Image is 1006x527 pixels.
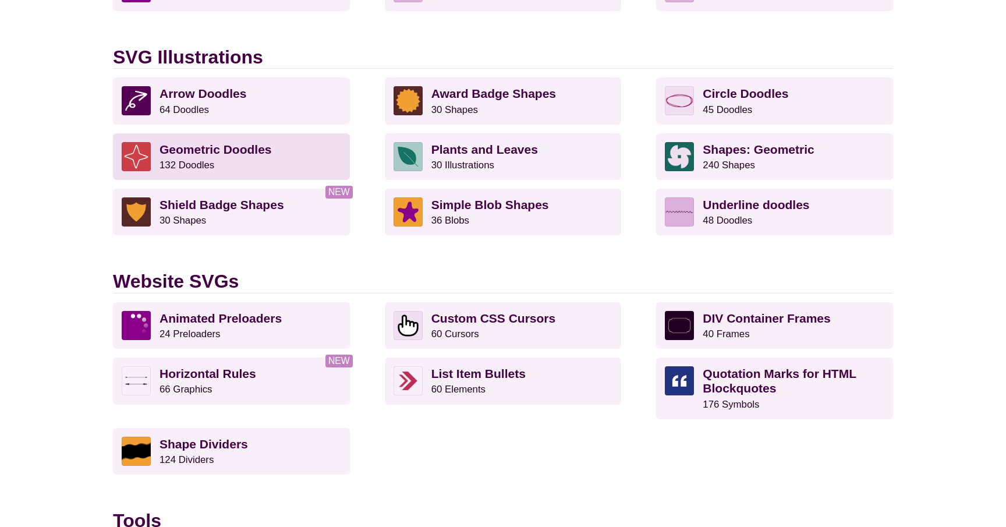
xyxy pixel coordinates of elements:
[431,87,556,100] strong: Award Badge Shapes
[703,143,814,156] strong: Shapes: Geometric
[431,384,486,395] small: 60 Elements
[431,367,526,380] strong: List Item Bullets
[665,197,694,227] img: hand-drawn underline waves
[160,367,256,380] strong: Horizontal Rules
[160,384,212,395] small: 66 Graphics
[431,328,479,339] small: 60 Cursors
[656,358,893,419] a: Quotation Marks for HTML Blockquotes176 Symbols
[122,197,151,227] img: Shield Badge Shape
[160,143,272,156] strong: Geometric Doodles
[703,104,752,115] small: 45 Doodles
[665,311,694,340] img: fancy vintage frame
[656,133,893,180] a: Shapes: Geometric240 Shapes
[703,160,755,171] small: 240 Shapes
[160,160,214,171] small: 132 Doodles
[160,215,206,226] small: 30 Shapes
[385,302,622,349] a: Custom CSS Cursors60 Cursors
[656,189,893,235] a: Underline doodles48 Doodles
[160,312,282,325] strong: Animated Preloaders
[113,77,350,124] a: Arrow Doodles64 Doodles
[113,428,350,475] a: Shape Dividers124 Dividers
[113,46,893,69] h2: SVG Illustrations
[160,328,220,339] small: 24 Preloaders
[122,311,151,340] img: spinning loading animation fading dots in circle
[431,104,478,115] small: 30 Shapes
[431,215,469,226] small: 36 Blobs
[160,198,284,211] strong: Shield Badge Shapes
[703,367,856,395] strong: Quotation Marks for HTML Blockquotes
[122,86,151,115] img: twisting arrow
[703,215,752,226] small: 48 Doodles
[394,311,423,340] img: Hand pointer icon
[431,143,538,156] strong: Plants and Leaves
[160,454,214,465] small: 124 Dividers
[160,104,209,115] small: 64 Doodles
[703,312,830,325] strong: DIV Container Frames
[656,77,893,124] a: Circle Doodles45 Doodles
[113,270,893,293] h2: Website SVGs
[160,437,248,451] strong: Shape Dividers
[113,133,350,180] a: Geometric Doodles132 Doodles
[394,142,423,171] img: vector leaf
[394,366,423,395] img: Dual chevrons icon
[385,77,622,124] a: Award Badge Shapes30 Shapes
[703,399,759,410] small: 176 Symbols
[703,328,749,339] small: 40 Frames
[122,366,151,395] img: Arrowhead caps on a horizontal rule line
[703,198,809,211] strong: Underline doodles
[160,87,246,100] strong: Arrow Doodles
[431,198,549,211] strong: Simple Blob Shapes
[431,312,556,325] strong: Custom CSS Cursors
[703,87,788,100] strong: Circle Doodles
[665,142,694,171] img: pinwheel shape made of half circles over green background
[394,197,423,227] img: starfish blob
[665,86,694,115] img: svg double circle
[113,189,350,235] a: Shield Badge Shapes30 Shapes
[122,437,151,466] img: Waves section divider
[656,302,893,349] a: DIV Container Frames40 Frames
[122,142,151,171] img: hand-drawn star outline doodle
[665,366,694,395] img: open quotation mark square and round
[113,302,350,349] a: Animated Preloaders24 Preloaders
[385,189,622,235] a: Simple Blob Shapes36 Blobs
[385,133,622,180] a: Plants and Leaves30 Illustrations
[385,358,622,404] a: List Item Bullets60 Elements
[394,86,423,115] img: Award Badge Shape
[113,358,350,404] a: Horizontal Rules66 Graphics
[431,160,494,171] small: 30 Illustrations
